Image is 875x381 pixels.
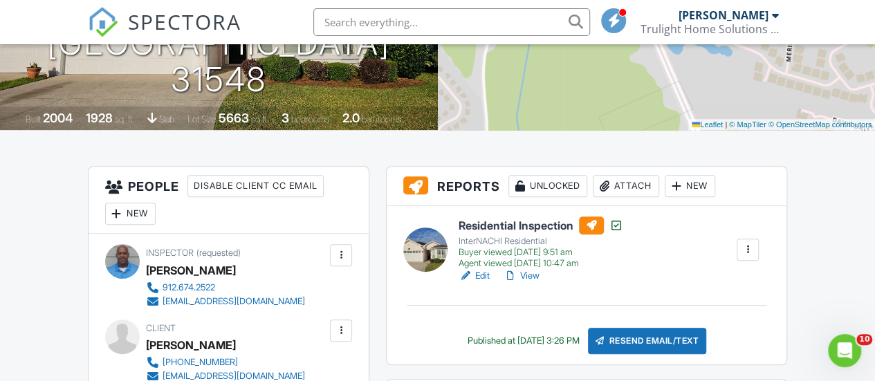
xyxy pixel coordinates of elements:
[387,167,786,206] h3: Reports
[729,120,766,129] a: © MapTiler
[86,111,113,125] div: 1928
[593,175,659,197] div: Attach
[459,269,490,283] a: Edit
[291,114,329,124] span: bedrooms
[146,260,236,281] div: [PERSON_NAME]
[588,328,707,354] div: Resend Email/Text
[88,19,241,48] a: SPECTORA
[146,248,194,258] span: Inspector
[89,167,369,234] h3: People
[508,175,587,197] div: Unlocked
[725,120,727,129] span: |
[282,111,289,125] div: 3
[163,296,305,307] div: [EMAIL_ADDRESS][DOMAIN_NAME]
[679,8,768,22] div: [PERSON_NAME]
[251,114,268,124] span: sq.ft.
[362,114,401,124] span: bathrooms
[219,111,249,125] div: 5663
[313,8,590,36] input: Search everything...
[187,175,324,197] div: Disable Client CC Email
[692,120,723,129] a: Leaflet
[768,120,872,129] a: © OpenStreetMap contributors
[26,114,41,124] span: Built
[146,281,305,295] a: 912.674.2522
[88,7,118,37] img: The Best Home Inspection Software - Spectora
[459,258,623,269] div: Agent viewed [DATE] 10:47 am
[468,335,580,346] div: Published at [DATE] 3:26 PM
[115,114,134,124] span: sq. ft.
[43,111,73,125] div: 2004
[459,216,623,234] h6: Residential Inspection
[828,334,861,367] iframe: Intercom live chat
[665,175,715,197] div: New
[187,114,217,124] span: Lot Size
[459,236,623,247] div: InterNACHI Residential
[196,248,241,258] span: (requested)
[146,295,305,308] a: [EMAIL_ADDRESS][DOMAIN_NAME]
[159,114,174,124] span: slab
[856,334,872,345] span: 10
[146,335,236,355] div: [PERSON_NAME]
[146,355,327,369] a: [PHONE_NUMBER]
[342,111,360,125] div: 2.0
[105,203,156,225] div: New
[163,282,215,293] div: 912.674.2522
[641,22,779,36] div: Trulight Home Solutions LLC
[459,247,623,258] div: Buyer viewed [DATE] 9:51 am
[163,357,238,368] div: [PHONE_NUMBER]
[128,7,241,36] span: SPECTORA
[459,216,623,269] a: Residential Inspection InterNACHI Residential Buyer viewed [DATE] 9:51 am Agent viewed [DATE] 10:...
[146,323,176,333] span: Client
[504,269,540,283] a: View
